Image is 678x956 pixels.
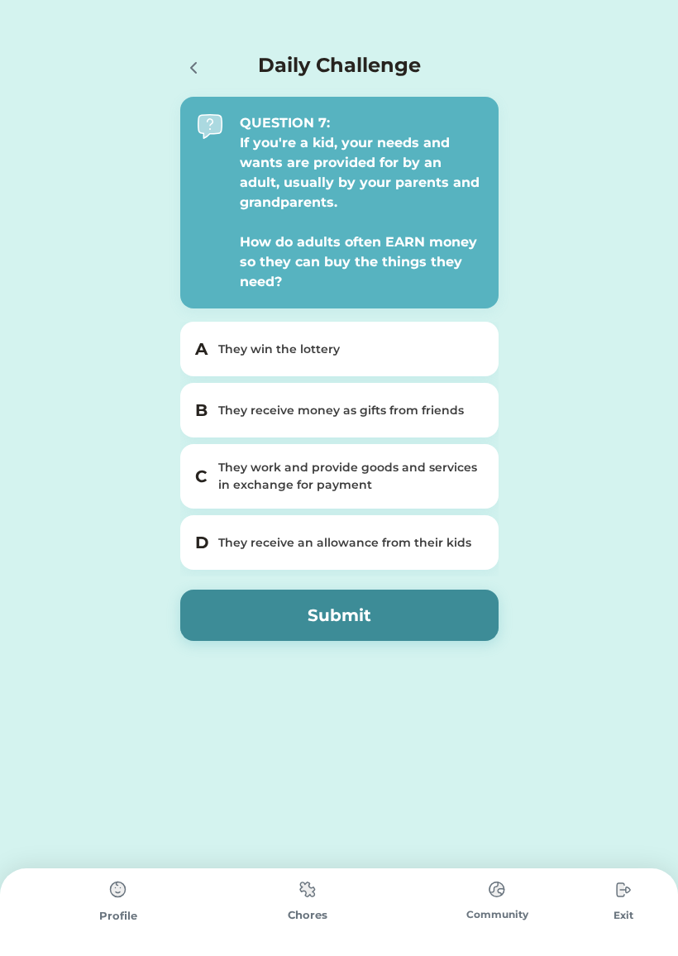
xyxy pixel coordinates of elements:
[291,873,324,906] img: type%3Dchores%2C%20state%3Ddefault.svg
[197,113,223,140] img: interface-help-question-message--bubble-help-mark-message-query-question-speech.svg
[218,341,480,358] div: They win the lottery
[180,590,499,641] button: Submit
[195,398,208,423] h5: B
[240,113,482,292] div: QUESTION 7: If you're a kid, your needs and wants are provided for by an adult, usually by your p...
[403,907,592,922] div: Community
[218,534,480,552] div: They receive an allowance from their kids
[195,337,208,361] h5: A
[212,907,402,924] div: Chores
[23,908,212,925] div: Profile
[480,873,513,906] img: type%3Dchores%2C%20state%3Ddefault.svg
[218,459,480,494] div: They work and provide goods and services in exchange for payment
[195,530,208,555] h5: D
[258,50,421,80] h4: Daily Challenge
[607,873,640,906] img: type%3Dchores%2C%20state%3Ddefault.svg
[102,873,135,906] img: type%3Dchores%2C%20state%3Ddefault.svg
[195,464,208,489] h5: C
[218,402,480,419] div: They receive money as gifts from friends
[592,908,655,923] div: Exit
